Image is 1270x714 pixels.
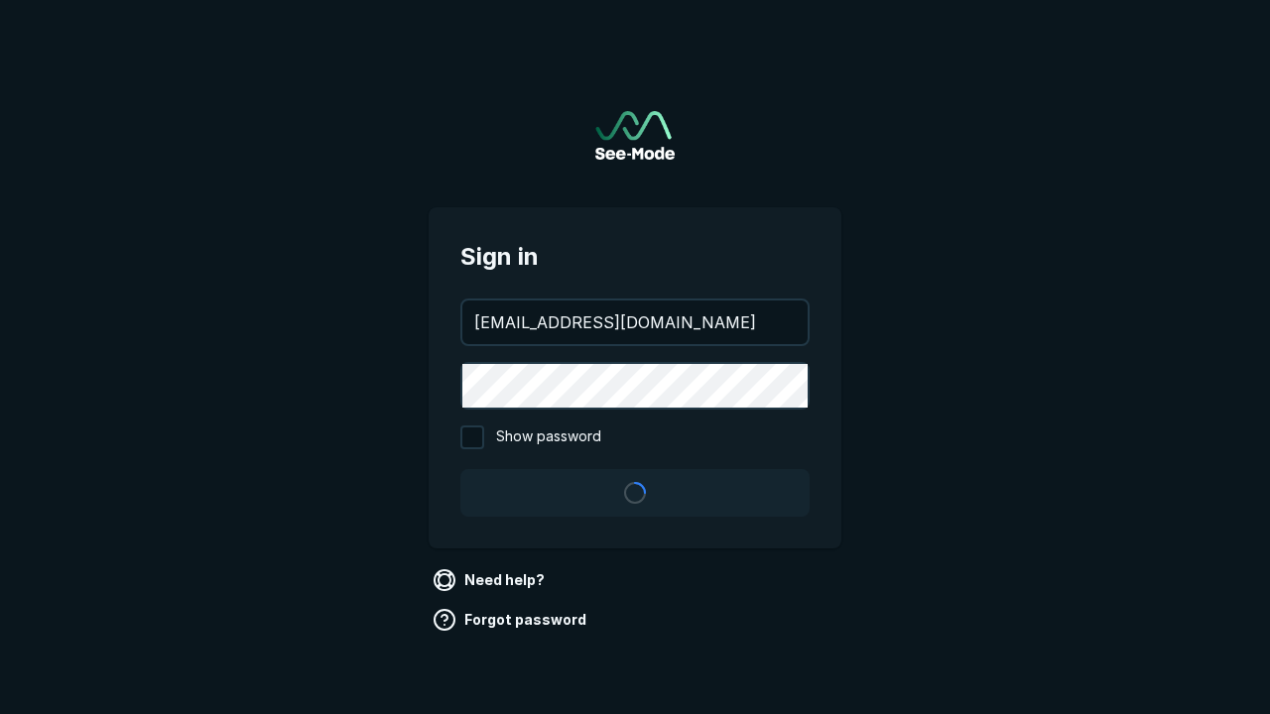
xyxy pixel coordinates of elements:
span: Sign in [460,239,810,275]
input: your@email.com [462,300,808,344]
img: See-Mode Logo [595,111,675,160]
a: Forgot password [429,604,594,636]
span: Show password [496,425,601,449]
a: Go to sign in [595,111,675,160]
a: Need help? [429,564,553,596]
